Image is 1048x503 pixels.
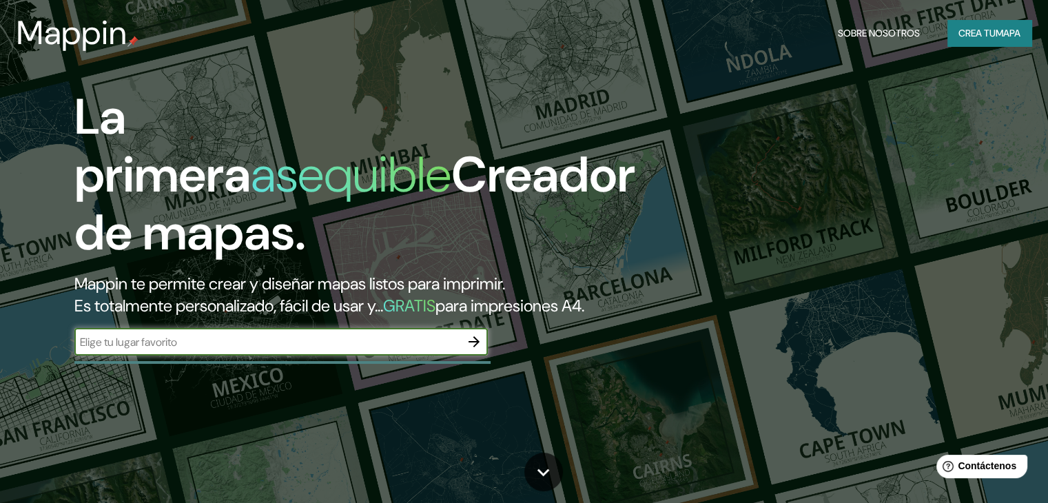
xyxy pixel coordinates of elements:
font: Creador de mapas. [74,143,635,265]
button: Sobre nosotros [832,20,925,46]
font: Mappin te permite crear y diseñar mapas listos para imprimir. [74,273,505,294]
font: Es totalmente personalizado, fácil de usar y... [74,295,383,316]
font: mapa [996,27,1020,39]
font: asequible [251,143,451,207]
font: Mappin [17,11,127,54]
font: La primera [74,85,251,207]
img: pin de mapeo [127,36,138,47]
font: para impresiones A4. [435,295,584,316]
font: GRATIS [383,295,435,316]
input: Elige tu lugar favorito [74,334,460,350]
button: Crea tumapa [947,20,1031,46]
font: Crea tu [958,27,996,39]
iframe: Lanzador de widgets de ayuda [925,449,1033,488]
font: Sobre nosotros [838,27,920,39]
